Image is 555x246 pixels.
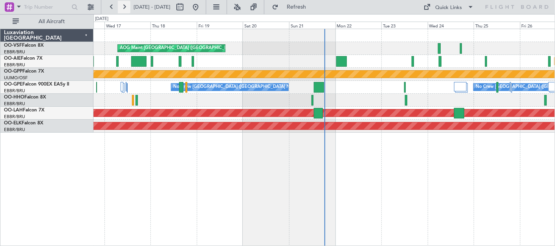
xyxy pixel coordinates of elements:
[86,46,134,51] div: Keywords op verkeer
[20,19,83,24] span: All Aircraft
[4,43,44,48] a: OO-VSFFalcon 8X
[104,22,151,29] div: Wed 17
[4,108,44,113] a: OO-LAHFalcon 7X
[243,22,289,29] div: Sat 20
[173,81,305,93] div: No Crew [GEOGRAPHIC_DATA] ([GEOGRAPHIC_DATA] National)
[4,108,23,113] span: OO-LAH
[268,1,315,13] button: Refresh
[4,95,46,100] a: OO-HHOFalcon 8X
[9,15,85,28] button: All Aircraft
[4,95,24,100] span: OO-HHO
[24,1,69,13] input: Trip Number
[4,56,21,61] span: OO-AIE
[4,56,42,61] a: OO-AIEFalcon 7X
[4,69,44,74] a: OO-GPPFalcon 7X
[335,22,382,29] div: Mon 22
[4,114,25,120] a: EBBR/BRU
[4,69,22,74] span: OO-GPP
[420,1,478,13] button: Quick Links
[4,88,25,94] a: EBBR/BRU
[289,22,335,29] div: Sun 21
[134,4,170,11] span: [DATE] - [DATE]
[22,46,28,52] img: tab_domain_overview_orange.svg
[280,4,313,10] span: Refresh
[474,22,520,29] div: Thu 25
[4,82,22,87] span: OO-GPE
[4,49,25,55] a: EBBR/BRU
[4,82,69,87] a: OO-GPEFalcon 900EX EASy II
[381,22,428,29] div: Tue 23
[150,22,197,29] div: Thu 18
[4,121,22,126] span: OO-ELK
[428,22,474,29] div: Wed 24
[4,127,25,133] a: EBBR/BRU
[4,43,22,48] span: OO-VSF
[120,42,256,54] div: AOG Maint [GEOGRAPHIC_DATA] ([GEOGRAPHIC_DATA] National)
[13,20,19,27] img: website_grey.svg
[4,121,43,126] a: OO-ELKFalcon 8X
[4,75,27,81] a: UUMO/OSF
[30,46,69,51] div: Domeinoverzicht
[436,4,462,12] div: Quick Links
[13,13,19,19] img: logo_orange.svg
[77,46,83,52] img: tab_keywords_by_traffic_grey.svg
[197,22,243,29] div: Fri 19
[22,13,38,19] div: v 4.0.25
[95,16,108,22] div: [DATE]
[4,62,25,68] a: EBBR/BRU
[4,101,25,107] a: EBBR/BRU
[20,20,86,27] div: Domein: [DOMAIN_NAME]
